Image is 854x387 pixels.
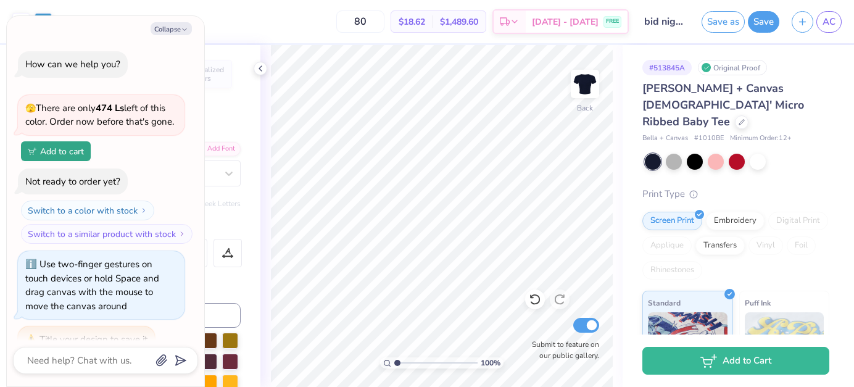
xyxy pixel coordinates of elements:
img: Switch to a similar product with stock [178,230,186,238]
button: Add to cart [21,141,91,161]
span: $18.62 [399,15,425,28]
div: Original Proof [698,60,767,75]
span: Puff Ink [745,296,771,309]
button: Save [748,11,779,33]
div: Screen Print [642,212,702,230]
div: Applique [642,236,692,255]
button: Collapse [151,22,192,35]
span: AC [823,15,835,29]
a: AC [816,11,842,33]
div: Add Font [192,142,241,156]
img: Standard [648,312,728,374]
div: Transfers [695,236,745,255]
div: Title your design to save it [39,333,147,346]
span: Bella + Canvas [642,133,688,144]
div: How can we help you? [25,58,120,70]
div: Not ready to order yet? [25,175,120,188]
span: 100 % [481,357,500,368]
img: Add to cart [28,148,36,155]
input: – – [336,10,384,33]
span: There are only left of this color. Order now before that's gone. [25,102,174,128]
span: 🫣 [25,102,36,114]
input: Untitled Design [635,9,695,34]
label: Submit to feature on our public gallery. [525,339,599,361]
span: Minimum Order: 12 + [730,133,792,144]
button: Switch to a color with stock [21,201,154,220]
span: FREE [606,17,619,26]
div: Digital Print [768,212,828,230]
div: Print Type [642,187,829,201]
div: Foil [787,236,816,255]
button: Save as [702,11,745,33]
div: Vinyl [748,236,783,255]
button: Switch to a similar product with stock [21,224,193,244]
div: Rhinestones [642,261,702,280]
img: Switch to a color with stock [140,207,147,214]
div: Back [577,102,593,114]
span: [DATE] - [DATE] [532,15,599,28]
strong: 474 Ls [96,102,124,114]
span: # 1010BE [694,133,724,144]
img: Back [573,72,597,96]
span: $1,489.60 [440,15,478,28]
span: Standard [648,296,681,309]
div: Use two-finger gestures on touch devices or hold Space and drag canvas with the mouse to move the... [25,258,159,312]
span: [PERSON_NAME] + Canvas [DEMOGRAPHIC_DATA]' Micro Ribbed Baby Tee [642,81,804,129]
div: Embroidery [706,212,765,230]
div: # 513845A [642,60,692,75]
img: Puff Ink [745,312,824,374]
button: Add to Cart [642,347,829,375]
